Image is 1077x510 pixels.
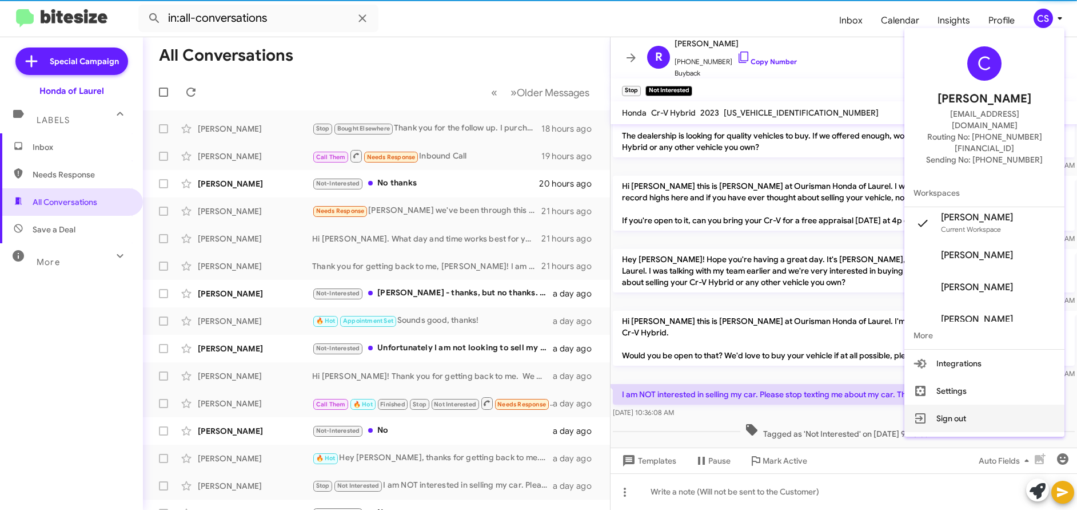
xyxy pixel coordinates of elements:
[904,322,1064,349] span: More
[918,108,1051,131] span: [EMAIL_ADDRESS][DOMAIN_NAME]
[904,179,1064,207] span: Workspaces
[941,225,1001,234] span: Current Workspace
[941,212,1013,223] span: [PERSON_NAME]
[904,405,1064,432] button: Sign out
[941,314,1013,325] span: [PERSON_NAME]
[918,131,1051,154] span: Routing No: [PHONE_NUMBER][FINANCIAL_ID]
[938,90,1031,108] span: [PERSON_NAME]
[941,282,1013,293] span: [PERSON_NAME]
[926,154,1043,165] span: Sending No: [PHONE_NUMBER]
[904,377,1064,405] button: Settings
[941,250,1013,261] span: [PERSON_NAME]
[904,350,1064,377] button: Integrations
[967,46,1002,81] div: C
